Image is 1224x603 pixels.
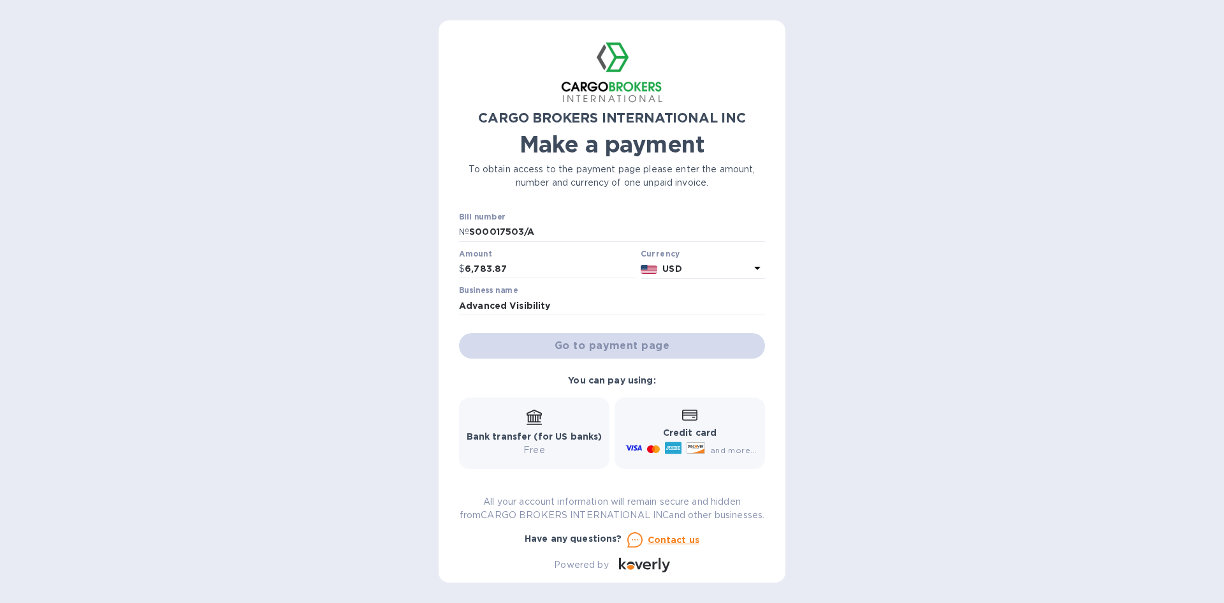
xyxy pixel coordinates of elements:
[478,110,746,126] b: CARGO BROKERS INTERNATIONAL INC
[465,260,636,279] input: 0.00
[459,262,465,276] p: $
[459,131,765,158] h1: Make a payment
[459,225,469,239] p: №
[459,296,765,315] input: Enter business name
[459,163,765,190] p: To obtain access to the payment page please enter the amount, number and currency of one unpaid i...
[467,443,602,457] p: Free
[459,214,505,221] label: Bill number
[467,431,602,442] b: Bank transfer (for US banks)
[662,264,681,274] b: USD
[648,535,700,545] u: Contact us
[459,250,492,258] label: Amount
[663,428,717,438] b: Credit card
[525,533,622,544] b: Have any questions?
[469,223,765,242] input: Enter bill number
[568,375,655,385] b: You can pay using:
[459,495,765,522] p: All your account information will remain secure and hidden from CARGO BROKERS INTERNATIONAL INC a...
[554,558,608,572] p: Powered by
[641,249,680,258] b: Currency
[710,445,757,455] span: and more...
[641,265,658,274] img: USD
[459,287,518,295] label: Business name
